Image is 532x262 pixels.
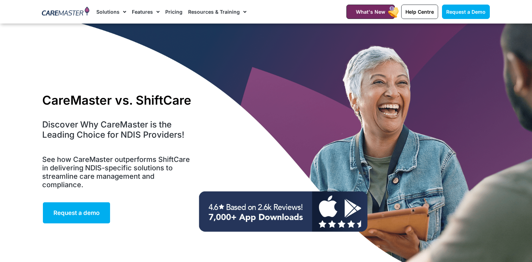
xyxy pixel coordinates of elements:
[42,93,194,107] h1: CareMaster vs. ShiftCare
[53,209,100,216] span: Request a demo
[42,202,111,224] a: Request a demo
[42,120,194,140] h4: Discover Why CareMaster is the Leading Choice for NDIS Providers!
[405,9,434,15] span: Help Centre
[401,5,438,19] a: Help Centre
[42,155,194,189] h5: See how CareMaster outperforms ShiftCare in delivering NDIS-specific solutions to streamline care...
[442,5,490,19] a: Request a Demo
[42,7,89,17] img: CareMaster Logo
[356,9,385,15] span: What's New
[346,5,395,19] a: What's New
[446,9,486,15] span: Request a Demo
